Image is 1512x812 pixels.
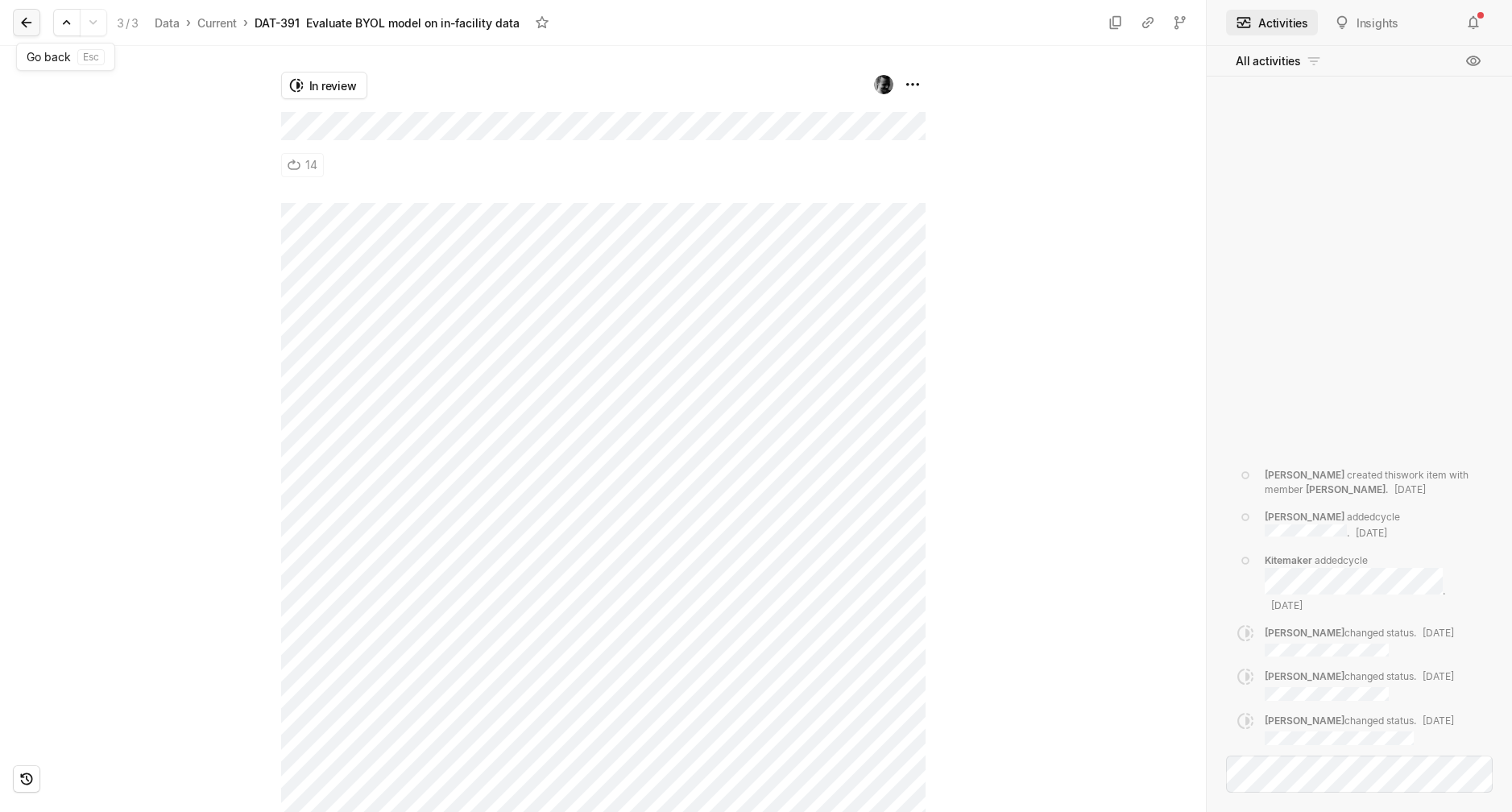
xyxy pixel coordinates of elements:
div: changed status . [1265,669,1454,701]
span: [PERSON_NAME] [1265,511,1344,523]
div: added cycle . [1265,553,1483,613]
span: [DATE] [1423,670,1454,682]
span: [DATE] [1271,599,1303,611]
span: / [126,16,130,30]
div: 3 3 [117,14,139,31]
a: Data [151,12,183,34]
a: Current [194,12,240,34]
div: changed status . [1265,626,1454,657]
img: me.jpg [874,75,893,94]
div: Data [155,14,180,31]
span: [DATE] [1356,527,1387,539]
span: [PERSON_NAME] [1306,483,1386,495]
span: All activities [1236,52,1301,69]
span: Kitemaker [1265,554,1312,566]
div: created this work item with member . [1265,468,1483,497]
div: added cycle . [1265,510,1483,541]
span: [PERSON_NAME] [1265,670,1344,682]
span: 14 [305,154,317,176]
span: [DATE] [1394,483,1426,495]
span: [PERSON_NAME] [1265,627,1344,639]
span: [DATE] [1423,715,1454,727]
div: Go back [16,43,115,71]
kbd: esc [77,49,105,65]
button: Insights [1324,10,1408,35]
div: Evaluate BYOL model on in-facility data [306,14,520,31]
button: In review [281,72,367,99]
div: DAT-391 [255,14,300,31]
span: [PERSON_NAME] [1265,715,1344,727]
button: All activities [1226,48,1332,74]
span: [DATE] [1423,627,1454,639]
div: › [243,14,248,31]
span: [PERSON_NAME] [1265,469,1344,481]
div: changed status . [1265,714,1454,745]
button: Activities [1226,10,1318,35]
div: › [186,14,191,31]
